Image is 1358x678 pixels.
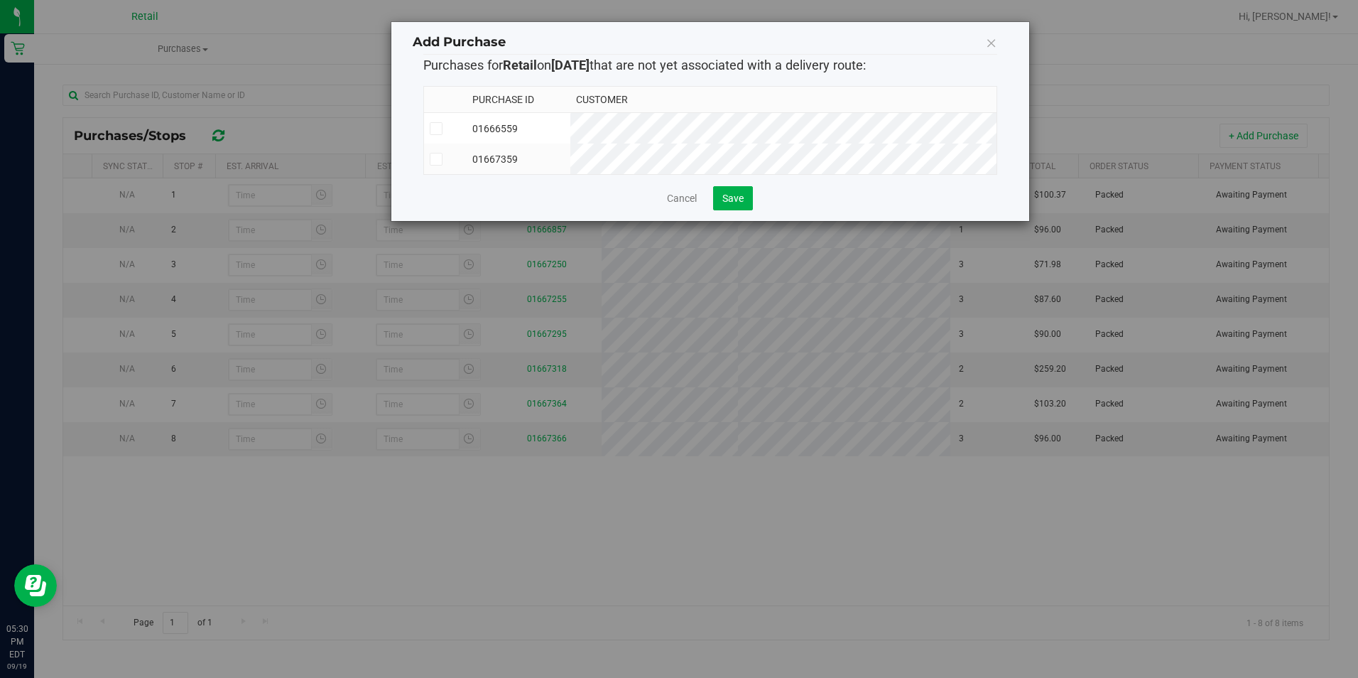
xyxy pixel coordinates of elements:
[570,87,996,113] th: Customer
[503,58,537,72] strong: Retail
[14,564,57,607] iframe: Resource center
[467,144,570,174] td: 01667359
[467,113,570,144] td: 01666559
[722,193,744,204] span: Save
[667,191,697,205] a: Cancel
[467,87,570,113] th: Purchase ID
[713,186,753,210] button: Save
[413,34,506,50] span: Add Purchase
[423,55,997,75] p: Purchases for on that are not yet associated with a delivery route:
[551,58,590,72] strong: [DATE]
